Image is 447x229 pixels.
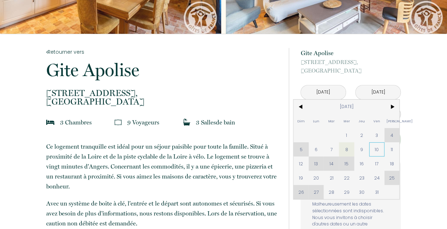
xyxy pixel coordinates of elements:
p: Gite Apolise [46,61,280,79]
span: Lun [309,114,324,128]
span: [DATE] [309,100,384,114]
span: [PERSON_NAME] [384,114,400,128]
p: 3 Chambre [60,117,92,127]
span: 16 [354,156,369,171]
span: 29 [339,185,354,199]
span: 17 [369,156,384,171]
span: 11 [384,142,400,156]
span: Mer [339,114,354,128]
span: Jeu [354,114,369,128]
p: [GEOGRAPHIC_DATA] [46,89,280,106]
span: Ven [369,114,384,128]
span: 31 [369,185,384,199]
a: Retourner vers [46,48,280,56]
p: Ce logement tranquille est idéal pour un séjour paisible pour toute la famille. Situé à proximité... [46,142,280,191]
span: > [384,100,400,114]
span: 20 [309,171,324,185]
span: 6 [309,142,324,156]
p: Gite Apolise [300,48,401,58]
span: 1 [339,128,354,142]
span: < [293,100,309,114]
p: 3 Salle de bain [196,117,235,127]
p: 9 Voyageur [127,117,159,127]
span: s [213,119,216,126]
span: 10 [369,142,384,156]
span: 7 [324,142,339,156]
span: 23 [354,171,369,185]
p: [GEOGRAPHIC_DATA] [300,58,401,75]
span: 19 [293,171,309,185]
p: Avec un système de boîte à clé, l'entrée et le départ sont autonomes et sécurisés. Si vous avez b... [46,198,280,228]
input: Départ [356,85,400,99]
span: 22 [339,171,354,185]
span: 3 [369,128,384,142]
input: Arrivée [301,85,346,99]
span: 21 [324,171,339,185]
img: guests [115,119,122,126]
span: 30 [354,185,369,199]
span: [STREET_ADDRESS], [300,58,401,66]
span: [STREET_ADDRESS], [46,89,280,97]
span: 28 [324,185,339,199]
span: Mar [324,114,339,128]
span: Dim [293,114,309,128]
span: 9 [354,142,369,156]
span: 12 [293,156,309,171]
span: 2 [354,128,369,142]
span: 8 [339,142,354,156]
span: 24 [369,171,384,185]
span: s [89,119,92,126]
span: 18 [384,156,400,171]
span: s [157,119,159,126]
